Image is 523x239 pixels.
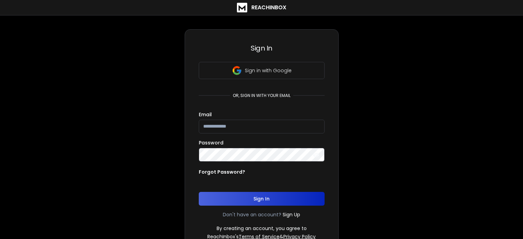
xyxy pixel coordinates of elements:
img: logo [237,3,247,12]
label: Password [199,140,224,145]
p: Sign in with Google [245,67,292,74]
p: Don't have an account? [223,211,281,218]
a: ReachInbox [237,3,286,12]
h1: ReachInbox [251,3,286,12]
h3: Sign In [199,43,325,53]
button: Sign In [199,192,325,206]
p: or, sign in with your email [230,93,293,98]
a: Sign Up [283,211,300,218]
label: Email [199,112,212,117]
p: Forgot Password? [199,169,245,175]
p: By creating an account, you agree to [217,225,307,232]
button: Sign in with Google [199,62,325,79]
